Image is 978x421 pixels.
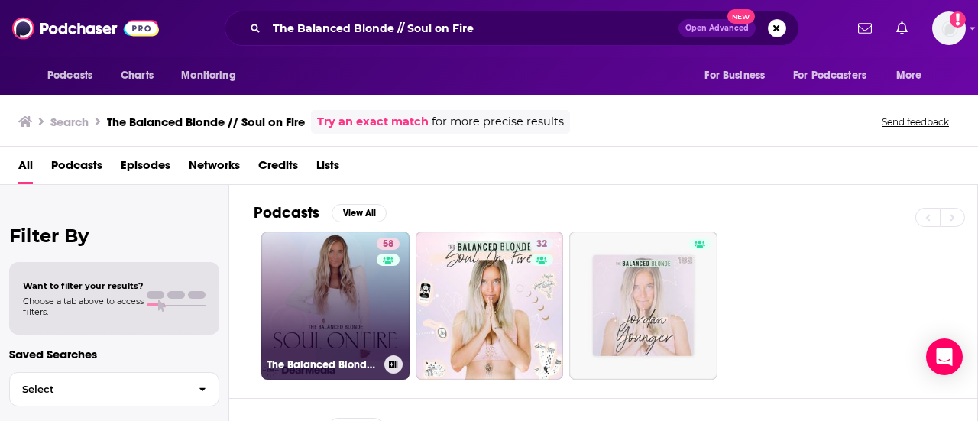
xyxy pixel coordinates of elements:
[685,24,749,32] span: Open Advanced
[10,384,186,394] span: Select
[932,11,966,45] button: Show profile menu
[121,153,170,184] a: Episodes
[877,115,954,128] button: Send feedback
[383,237,393,252] span: 58
[317,113,429,131] a: Try an exact match
[432,113,564,131] span: for more precise results
[189,153,240,184] a: Networks
[530,238,553,250] a: 32
[267,16,678,40] input: Search podcasts, credits, & more...
[377,238,400,250] a: 58
[170,61,255,90] button: open menu
[416,232,564,380] a: 32
[254,203,387,222] a: PodcastsView All
[23,280,144,291] span: Want to filter your results?
[678,19,756,37] button: Open AdvancedNew
[704,65,765,86] span: For Business
[536,237,547,252] span: 32
[852,15,878,41] a: Show notifications dropdown
[51,153,102,184] a: Podcasts
[9,372,219,406] button: Select
[9,225,219,247] h2: Filter By
[47,65,92,86] span: Podcasts
[107,115,305,129] h3: The Balanced Blonde // Soul on Fire
[886,61,941,90] button: open menu
[727,9,755,24] span: New
[267,358,378,371] h3: The Balanced Blonde // Soul On Fire
[793,65,866,86] span: For Podcasters
[254,203,319,222] h2: Podcasts
[932,11,966,45] img: User Profile
[225,11,799,46] div: Search podcasts, credits, & more...
[50,115,89,129] h3: Search
[121,65,154,86] span: Charts
[332,204,387,222] button: View All
[258,153,298,184] a: Credits
[950,11,966,28] svg: Add a profile image
[890,15,914,41] a: Show notifications dropdown
[932,11,966,45] span: Logged in as Ashley_Beenen
[23,296,144,317] span: Choose a tab above to access filters.
[261,232,410,380] a: 58The Balanced Blonde // Soul On Fire
[111,61,163,90] a: Charts
[316,153,339,184] a: Lists
[694,61,784,90] button: open menu
[12,14,159,43] img: Podchaser - Follow, Share and Rate Podcasts
[926,338,963,375] div: Open Intercom Messenger
[9,347,219,361] p: Saved Searches
[181,65,235,86] span: Monitoring
[783,61,889,90] button: open menu
[896,65,922,86] span: More
[18,153,33,184] a: All
[37,61,112,90] button: open menu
